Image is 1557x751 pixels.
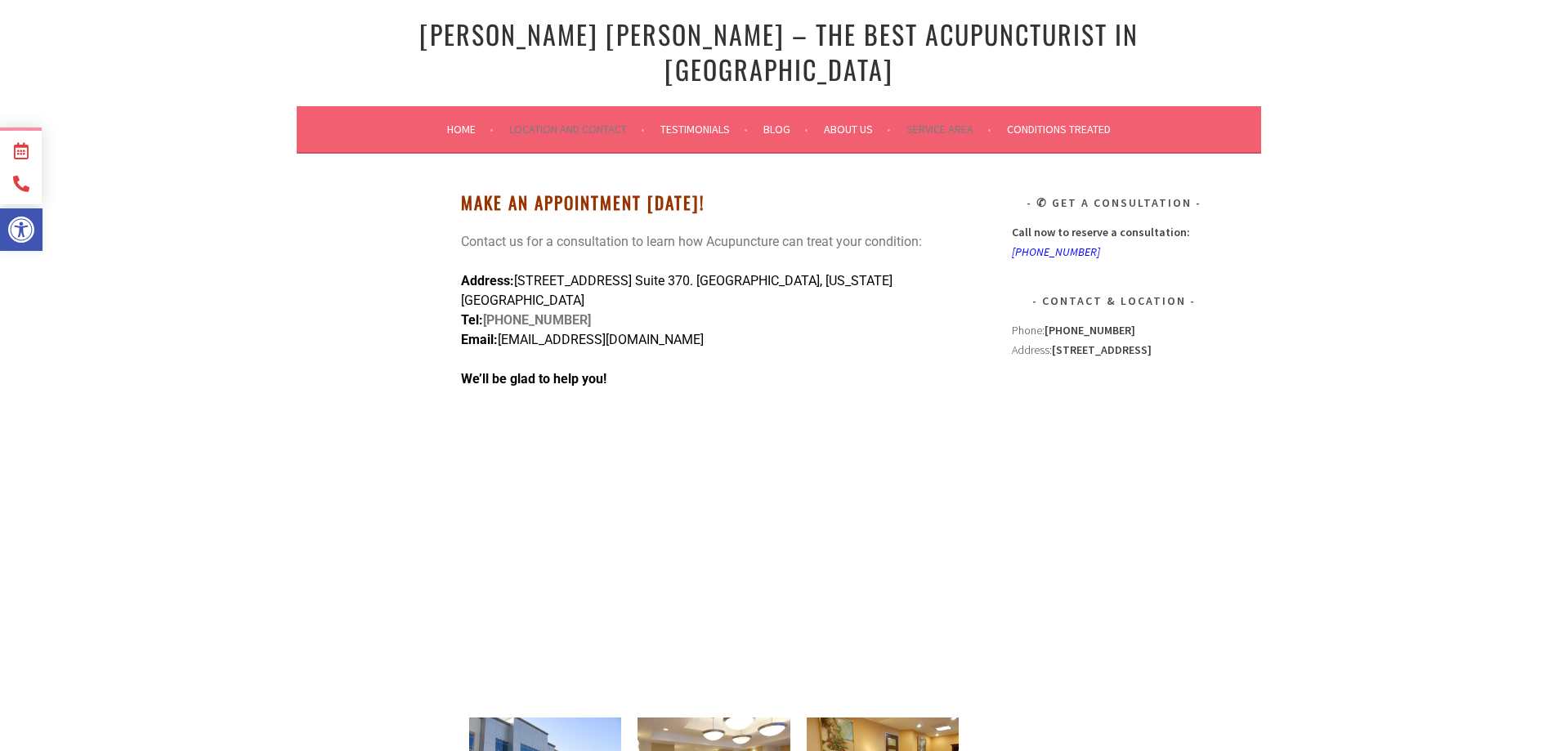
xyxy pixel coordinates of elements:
strong: [STREET_ADDRESS] [1052,342,1152,357]
div: Phone: [1012,320,1216,340]
a: [PERSON_NAME] [PERSON_NAME] – The Best Acupuncturist In [GEOGRAPHIC_DATA] [419,15,1139,88]
a: Location and Contact [509,119,645,139]
strong: Call now to reserve a consultation: [1012,225,1190,239]
p: Contact us for a consultation to learn how Acupuncture can treat your condition: [461,232,968,252]
strong: Make An Appointment [DATE]! [461,190,705,215]
a: About Us [824,119,891,139]
strong: Address: [461,273,514,288]
a: Blog [763,119,808,139]
span: [STREET_ADDRESS] Suite 370. [GEOGRAPHIC_DATA], [US_STATE][GEOGRAPHIC_DATA] [461,273,893,308]
span: [EMAIL_ADDRESS][DOMAIN_NAME] [498,332,704,347]
strong: [PHONE_NUMBER] [1045,323,1135,338]
a: Conditions Treated [1007,119,1111,139]
h3: ✆ Get A Consultation [1012,193,1216,212]
strong: Email: [461,332,498,347]
span: Tel: [461,312,483,328]
h3: Contact & Location [1012,291,1216,311]
a: [PHONE_NUMBER] [1012,244,1100,259]
strong: We’ll be glad to help you! [461,371,606,387]
a: Service Area [906,119,991,139]
a: Home [447,119,494,139]
a: Testimonials [660,119,748,139]
strong: [PHONE_NUMBER] [461,312,591,347]
div: Address: [1012,320,1216,564]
